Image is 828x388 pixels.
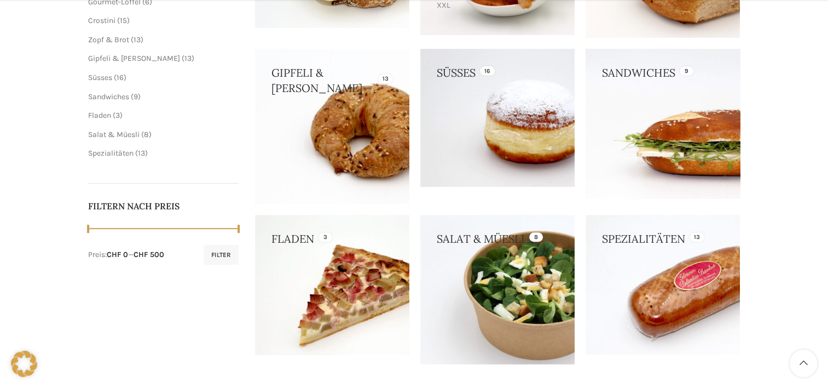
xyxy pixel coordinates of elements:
h5: Filtern nach Preis [88,200,239,212]
a: Süsses [88,73,112,82]
a: Salat & Müesli [88,130,140,139]
a: Sandwiches [88,92,129,101]
a: Spezialitäten [88,149,134,158]
span: CHF 0 [107,250,128,259]
a: Gipfeli & [PERSON_NAME] [88,54,180,63]
span: 13 [138,149,145,158]
span: 15 [120,16,127,25]
a: Crostini [88,16,115,25]
button: Filter [204,245,239,265]
div: Preis: — [88,249,164,260]
span: 16 [117,73,124,82]
a: Fladen [88,111,111,120]
a: Zopf & Brot [88,35,129,44]
span: CHF 500 [134,250,164,259]
span: 8 [144,130,149,139]
a: Scroll to top button [790,350,817,377]
span: 3 [115,111,120,120]
span: 9 [134,92,138,101]
a: Warme & Kalte Häppchen [437,15,555,33]
span: 13 [134,35,141,44]
span: 13 [184,54,192,63]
